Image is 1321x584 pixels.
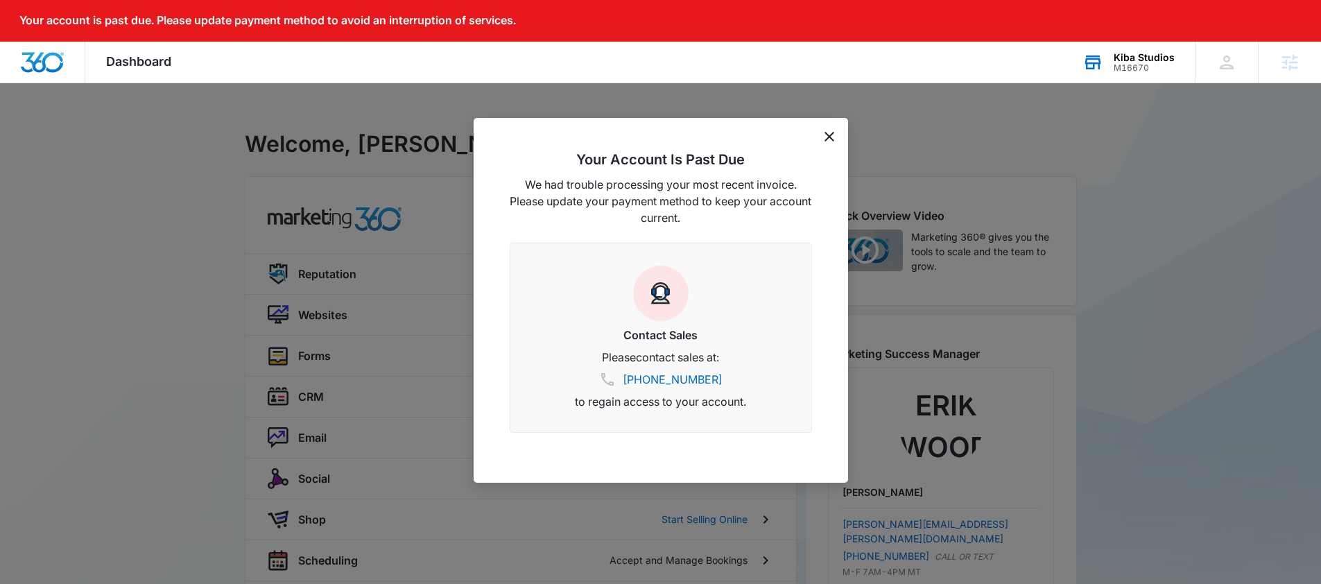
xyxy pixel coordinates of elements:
h3: Contact Sales [527,327,795,343]
div: account name [1114,52,1175,63]
span: Dashboard [106,54,171,69]
div: account id [1114,63,1175,73]
p: Your account is past due. Please update payment method to avoid an interruption of services. [19,14,516,27]
h2: Your Account Is Past Due [510,151,812,168]
p: Please contact sales at: to regain access to your account. [527,349,795,410]
p: We had trouble processing your most recent invoice. Please update your payment method to keep you... [510,176,812,226]
button: dismiss this dialog [824,132,834,141]
div: Dashboard [85,42,192,83]
a: [PHONE_NUMBER] [623,371,723,388]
